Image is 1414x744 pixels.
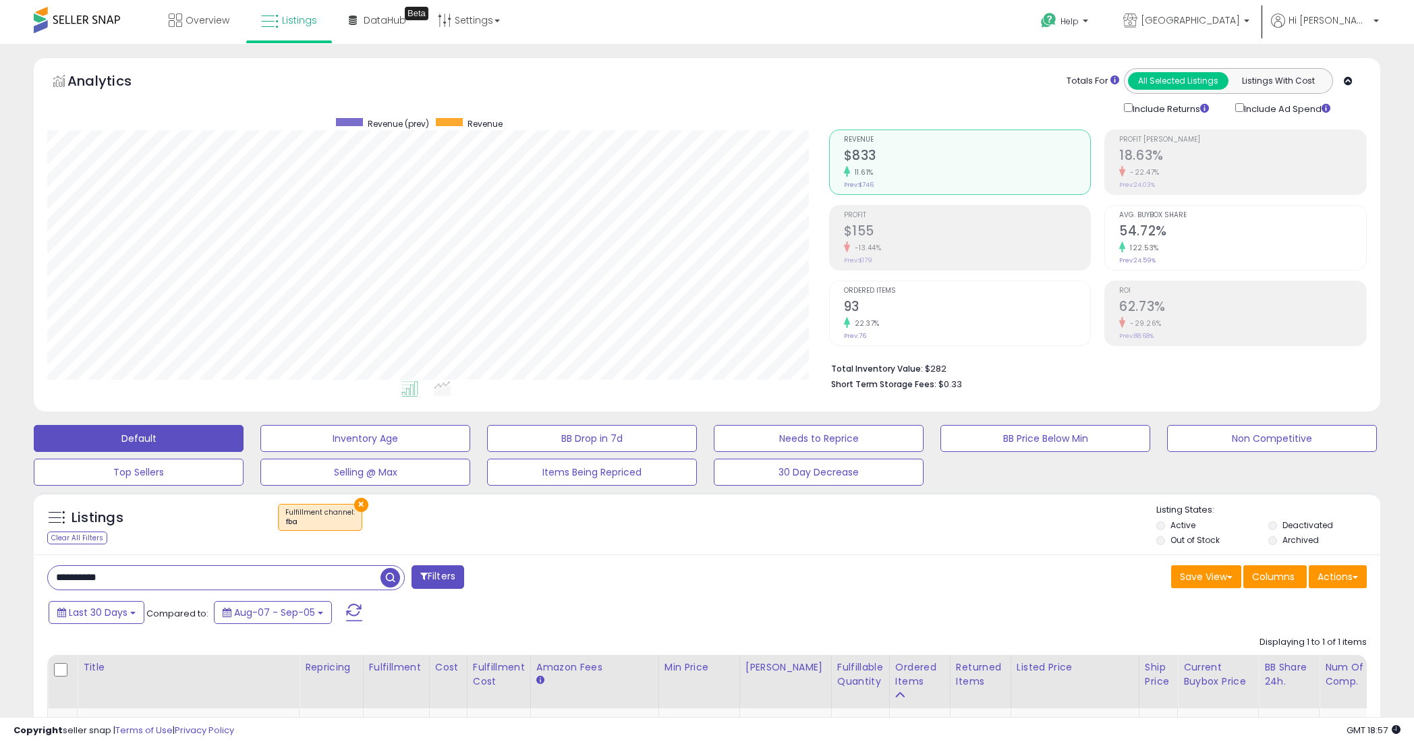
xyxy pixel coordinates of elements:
div: Fulfillment [369,660,424,675]
button: BB Price Below Min [940,425,1150,452]
div: Include Returns [1114,101,1225,116]
span: Profit [PERSON_NAME] [1119,136,1366,144]
i: Get Help [1040,12,1057,29]
h2: $833 [844,148,1091,166]
small: -22.47% [1125,167,1160,177]
label: Out of Stock [1170,534,1220,546]
p: Listing States: [1156,504,1380,517]
strong: Copyright [13,724,63,737]
button: Columns [1243,565,1307,588]
span: Avg. Buybox Share [1119,212,1366,219]
button: Top Sellers [34,459,244,486]
h5: Listings [72,509,123,527]
button: BB Drop in 7d [487,425,697,452]
span: Profit [844,212,1091,219]
div: Amazon Fees [536,660,653,675]
span: Last 30 Days [69,606,128,619]
span: Revenue (prev) [368,118,429,130]
h2: 54.72% [1119,223,1366,241]
div: BB Share 24h. [1264,660,1313,689]
small: Prev: 24.03% [1119,181,1155,189]
h2: 18.63% [1119,148,1366,166]
small: -29.26% [1125,318,1162,328]
div: Displaying 1 to 1 of 1 items [1260,636,1367,649]
div: Returned Items [956,660,1005,689]
small: Amazon Fees. [536,675,544,687]
span: [GEOGRAPHIC_DATA] [1141,13,1240,27]
h2: 93 [844,299,1091,317]
div: fba [285,517,355,527]
h2: 62.73% [1119,299,1366,317]
span: Aug-07 - Sep-05 [234,606,315,619]
button: Filters [412,565,464,589]
small: Prev: 88.68% [1119,332,1154,340]
h5: Analytics [67,71,158,94]
div: Title [83,660,293,675]
small: Prev: $746 [844,181,874,189]
button: Listings With Cost [1228,72,1328,90]
button: Aug-07 - Sep-05 [214,601,332,624]
div: Include Ad Spend [1225,101,1352,116]
span: Fulfillment channel : [285,507,355,527]
a: Terms of Use [115,724,173,737]
div: Cost [435,660,461,675]
span: Listings [282,13,317,27]
small: -13.44% [850,243,882,253]
button: 30 Day Decrease [714,459,924,486]
span: $0.33 [938,378,962,391]
button: All Selected Listings [1128,72,1228,90]
div: Fulfillable Quantity [837,660,884,689]
div: Ship Price [1145,660,1172,689]
div: Current Buybox Price [1183,660,1253,689]
span: DataHub [364,13,406,27]
span: ROI [1119,287,1366,295]
button: Save View [1171,565,1241,588]
label: Active [1170,519,1195,531]
button: Last 30 Days [49,601,144,624]
div: Clear All Filters [47,532,107,544]
span: Ordered Items [844,287,1091,295]
label: Deactivated [1282,519,1333,531]
button: Selling @ Max [260,459,470,486]
small: 22.37% [850,318,880,328]
b: Total Inventory Value: [831,363,923,374]
button: × [354,498,368,512]
span: Compared to: [146,607,208,620]
li: $282 [831,360,1357,376]
div: Listed Price [1017,660,1133,675]
div: Totals For [1067,75,1119,88]
button: Inventory Age [260,425,470,452]
button: Needs to Reprice [714,425,924,452]
div: Fulfillment Cost [473,660,525,689]
label: Archived [1282,534,1319,546]
a: Hi [PERSON_NAME] [1271,13,1379,44]
small: 11.61% [850,167,874,177]
button: Actions [1309,565,1367,588]
small: Prev: $179 [844,256,872,264]
div: Min Price [664,660,734,675]
a: Privacy Policy [175,724,234,737]
button: Non Competitive [1167,425,1377,452]
div: Num of Comp. [1325,660,1374,689]
b: Short Term Storage Fees: [831,378,936,390]
span: Revenue [468,118,503,130]
div: [PERSON_NAME] [745,660,826,675]
span: Overview [186,13,229,27]
small: 122.53% [1125,243,1159,253]
button: Items Being Repriced [487,459,697,486]
div: Repricing [305,660,358,675]
a: Help [1030,2,1102,44]
button: Default [34,425,244,452]
span: Hi [PERSON_NAME] [1289,13,1369,27]
span: Columns [1252,570,1295,583]
div: seller snap | | [13,724,234,737]
h2: $155 [844,223,1091,241]
div: Ordered Items [895,660,944,689]
span: 2025-10-6 18:57 GMT [1347,724,1401,737]
small: Prev: 24.59% [1119,256,1156,264]
div: Tooltip anchor [405,7,428,20]
span: Help [1060,16,1079,27]
span: Revenue [844,136,1091,144]
small: Prev: 76 [844,332,866,340]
